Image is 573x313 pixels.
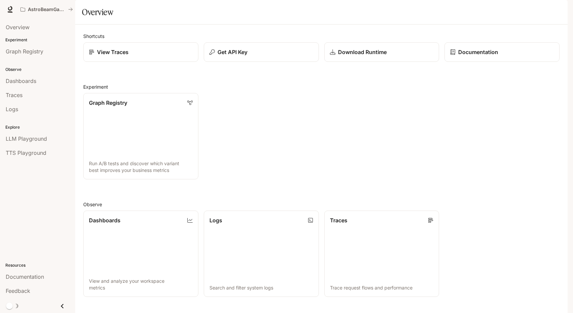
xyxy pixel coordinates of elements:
[97,48,129,56] p: View Traces
[82,5,113,19] h1: Overview
[83,83,560,90] h2: Experiment
[204,211,319,297] a: LogsSearch and filter system logs
[89,216,121,224] p: Dashboards
[330,216,347,224] p: Traces
[458,48,498,56] p: Documentation
[209,284,313,291] p: Search and filter system logs
[89,278,193,291] p: View and analyze your workspace metrics
[204,42,319,62] button: Get API Key
[28,7,65,12] p: AstroBeamGame
[218,48,247,56] p: Get API Key
[83,33,560,40] h2: Shortcuts
[17,3,76,16] button: All workspaces
[324,42,439,62] a: Download Runtime
[83,42,198,62] a: View Traces
[444,42,560,62] a: Documentation
[338,48,387,56] p: Download Runtime
[89,99,127,107] p: Graph Registry
[324,211,439,297] a: TracesTrace request flows and performance
[83,201,560,208] h2: Observe
[89,160,193,174] p: Run A/B tests and discover which variant best improves your business metrics
[330,284,434,291] p: Trace request flows and performance
[83,211,198,297] a: DashboardsView and analyze your workspace metrics
[83,93,198,179] a: Graph RegistryRun A/B tests and discover which variant best improves your business metrics
[209,216,222,224] p: Logs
